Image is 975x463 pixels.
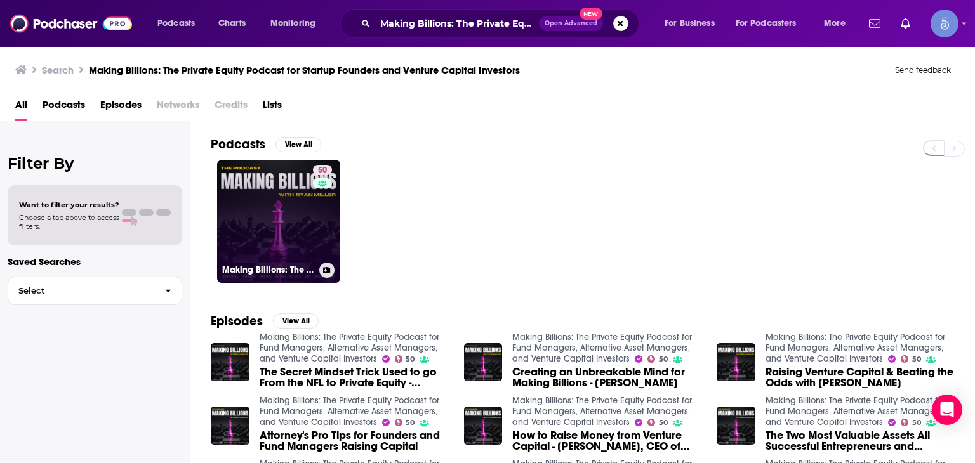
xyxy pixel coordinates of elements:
span: 50 [912,356,921,362]
h2: Filter By [8,154,182,173]
a: Episodes [100,95,142,121]
a: The Two Most Valuable Assets All Successful Entrepreneurs and Investors Possess [766,430,955,452]
span: Networks [157,95,199,121]
button: View All [275,137,321,152]
span: Choose a tab above to access filters. [19,213,119,231]
button: open menu [149,13,211,34]
p: Saved Searches [8,256,182,268]
a: Making Billions: The Private Equity Podcast for Fund Managers, Alternative Asset Managers, and Ve... [766,332,945,364]
img: Raising Venture Capital & Beating the Odds with Dr. Dana Lambert [717,343,755,382]
a: The Secret Mindset Trick Used to go From the NFL to Private Equity - Mark Parson [260,367,449,388]
img: User Profile [931,10,958,37]
span: For Podcasters [736,15,797,32]
a: 50 [647,355,668,363]
a: Making Billions: The Private Equity Podcast for Fund Managers, Alternative Asset Managers, and Ve... [766,395,945,427]
img: Creating an Unbreakable Mind for Making Billions - Tui Martin [464,343,503,382]
a: Raising Venture Capital & Beating the Odds with Dr. Dana Lambert [766,367,955,388]
span: 50 [659,356,668,362]
a: 50 [901,419,921,426]
button: open menu [815,13,861,34]
a: EpisodesView All [211,313,319,329]
img: The Two Most Valuable Assets All Successful Entrepreneurs and Investors Possess [717,407,755,445]
button: open menu [656,13,731,34]
img: How to Raise Money from Venture Capital - Jesse Randal, CEO of Sweater [464,407,503,445]
span: Charts [218,15,246,32]
span: 50 [659,420,668,426]
img: Podchaser - Follow, Share and Rate Podcasts [10,11,132,36]
span: Podcasts [157,15,195,32]
div: Open Intercom Messenger [932,395,962,425]
span: Monitoring [270,15,315,32]
span: Creating an Unbreakable Mind for Making Billions - [PERSON_NAME] [512,367,701,388]
h2: Podcasts [211,136,265,152]
button: Open AdvancedNew [539,16,603,31]
a: Podcasts [43,95,85,121]
span: Logged in as Spiral5-G1 [931,10,958,37]
span: New [580,8,602,20]
span: Select [8,287,155,295]
a: Charts [210,13,253,34]
span: For Business [665,15,715,32]
a: 50 [647,419,668,426]
span: The Secret Mindset Trick Used to go From the NFL to Private Equity - [PERSON_NAME] [260,367,449,388]
button: open menu [262,13,332,34]
a: 50 [313,165,332,175]
a: Making Billions: The Private Equity Podcast for Fund Managers, Alternative Asset Managers, and Ve... [260,332,439,364]
button: open menu [727,13,815,34]
button: View All [273,313,319,329]
span: Credits [215,95,248,121]
img: The Secret Mindset Trick Used to go From the NFL to Private Equity - Mark Parson [211,343,249,382]
a: 50 [395,419,415,426]
a: Show notifications dropdown [864,13,885,34]
h3: Making Billions: The Private Equity Podcast for Fund Managers, Alternative Asset Managers, and Ve... [222,264,314,275]
button: Show profile menu [931,10,958,37]
a: How to Raise Money from Venture Capital - Jesse Randal, CEO of Sweater [512,430,701,452]
span: Want to filter your results? [19,200,119,209]
span: 50 [406,356,415,362]
h3: Making Billions: The Private Equity Podcast for Startup Founders and Venture Capital Investors [89,64,520,76]
img: Attorney's Pro Tips for Founders and Fund Managers Raising Capital [211,407,249,445]
span: 50 [318,164,327,177]
a: Show notifications dropdown [896,13,915,34]
a: Making Billions: The Private Equity Podcast for Fund Managers, Alternative Asset Managers, and Ve... [512,332,692,364]
a: 50 [901,355,921,363]
span: 50 [912,420,921,426]
span: How to Raise Money from Venture Capital - [PERSON_NAME], CEO of Sweater [512,430,701,452]
a: Making Billions: The Private Equity Podcast for Fund Managers, Alternative Asset Managers, and Ve... [512,395,692,427]
h2: Episodes [211,313,263,329]
h3: Search [42,64,74,76]
a: 50Making Billions: The Private Equity Podcast for Fund Managers, Alternative Asset Managers, and ... [217,160,340,283]
span: More [824,15,846,32]
a: All [15,95,27,121]
a: Creating an Unbreakable Mind for Making Billions - Tui Martin [512,367,701,388]
button: Select [8,277,182,305]
span: 50 [406,420,415,426]
span: Raising Venture Capital & Beating the Odds with [PERSON_NAME] [766,367,955,388]
input: Search podcasts, credits, & more... [375,13,539,34]
button: Send feedback [891,65,955,75]
div: Search podcasts, credits, & more... [352,9,651,38]
a: Lists [263,95,282,121]
a: 50 [395,355,415,363]
span: Open Advanced [545,20,597,27]
a: Attorney's Pro Tips for Founders and Fund Managers Raising Capital [260,430,449,452]
a: Making Billions: The Private Equity Podcast for Fund Managers, Alternative Asset Managers, and Ve... [260,395,439,427]
a: PodcastsView All [211,136,321,152]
